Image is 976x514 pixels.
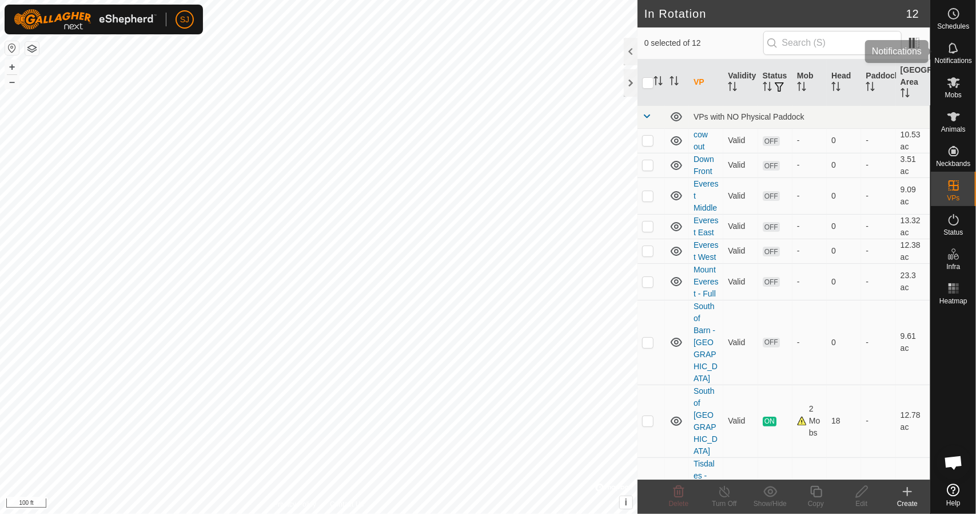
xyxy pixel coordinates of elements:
span: OFF [763,338,780,347]
td: 0 [827,177,861,214]
span: 0 selected of 12 [644,37,763,49]
td: Valid [723,177,758,214]
img: Gallagher Logo [14,9,157,30]
p-sorticon: Activate to sort [797,84,806,93]
div: VPs with NO Physical Paddock [694,112,926,121]
span: Schedules [937,23,969,30]
span: OFF [763,161,780,171]
a: Down Front [694,155,714,176]
td: 0 [827,153,861,177]
td: 9.61 ac [896,300,930,385]
span: ON [763,417,776,426]
a: Help [931,479,976,511]
button: Map Layers [25,42,39,56]
a: cow out [694,130,708,151]
td: - [861,177,895,214]
td: Valid [723,239,758,263]
span: Help [946,500,961,507]
span: i [625,497,627,507]
td: 3.51 ac [896,153,930,177]
div: Copy [793,499,839,509]
td: Valid [723,300,758,385]
td: 12.38 ac [896,239,930,263]
span: SJ [180,14,189,26]
span: Delete [669,500,689,508]
div: - [797,190,822,202]
p-sorticon: Activate to sort [670,78,679,87]
div: Edit [839,499,885,509]
span: OFF [763,247,780,256]
td: 0 [827,263,861,300]
td: Valid [723,214,758,239]
td: 0 [827,300,861,385]
td: - [861,385,895,457]
a: Privacy Policy [273,499,316,509]
td: - [861,239,895,263]
span: VPs [947,195,959,201]
td: 23.3 ac [896,263,930,300]
th: VP [689,60,723,106]
a: Contact Us [330,499,364,509]
div: Turn Off [702,499,747,509]
a: South of Barn - [GEOGRAPHIC_DATA] [694,302,718,383]
td: - [861,214,895,239]
td: - [861,153,895,177]
a: Everest Middle [694,179,719,212]
span: Heatmap [939,298,967,305]
div: Show/Hide [747,499,793,509]
td: 12.78 ac [896,385,930,457]
td: Valid [723,385,758,457]
th: Paddock [861,60,895,106]
td: Valid [723,263,758,300]
span: OFF [763,136,780,146]
p-sorticon: Activate to sort [654,78,663,87]
a: Everest East [694,216,719,237]
td: Valid [723,153,758,177]
span: Infra [946,263,960,270]
a: South of [GEOGRAPHIC_DATA] [694,386,718,456]
span: 12 [906,5,919,22]
span: Neckbands [936,160,970,167]
td: 18 [827,385,861,457]
div: - [797,159,822,171]
h2: In Rotation [644,7,906,21]
td: - [861,263,895,300]
div: - [797,276,822,288]
td: 0 [827,214,861,239]
div: - [797,337,822,349]
a: Everest West [694,240,719,262]
td: 13.32 ac [896,214,930,239]
div: Create [885,499,930,509]
p-sorticon: Activate to sort [901,90,910,99]
span: Status [943,229,963,236]
th: Status [758,60,792,106]
span: Animals [941,126,966,133]
span: Mobs [945,92,962,98]
span: Notifications [935,57,972,64]
p-sorticon: Activate to sort [763,84,772,93]
p-sorticon: Activate to sort [831,84,840,93]
div: Open chat [937,445,971,480]
span: OFF [763,222,780,232]
td: - [861,300,895,385]
th: Head [827,60,861,106]
th: Mob [792,60,827,106]
div: 2 Mobs [797,403,822,439]
td: 9.09 ac [896,177,930,214]
th: Validity [723,60,758,106]
span: OFF [763,191,780,201]
button: + [5,60,19,74]
td: - [861,128,895,153]
button: Reset Map [5,41,19,55]
a: Mount Everest - Full [694,265,719,298]
p-sorticon: Activate to sort [866,84,875,93]
input: Search (S) [763,31,902,55]
div: - [797,245,822,257]
td: 10.53 ac [896,128,930,153]
td: 0 [827,239,861,263]
th: [GEOGRAPHIC_DATA] Area [896,60,930,106]
button: i [620,496,632,509]
div: - [797,135,822,147]
div: - [797,220,822,232]
span: OFF [763,277,780,287]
